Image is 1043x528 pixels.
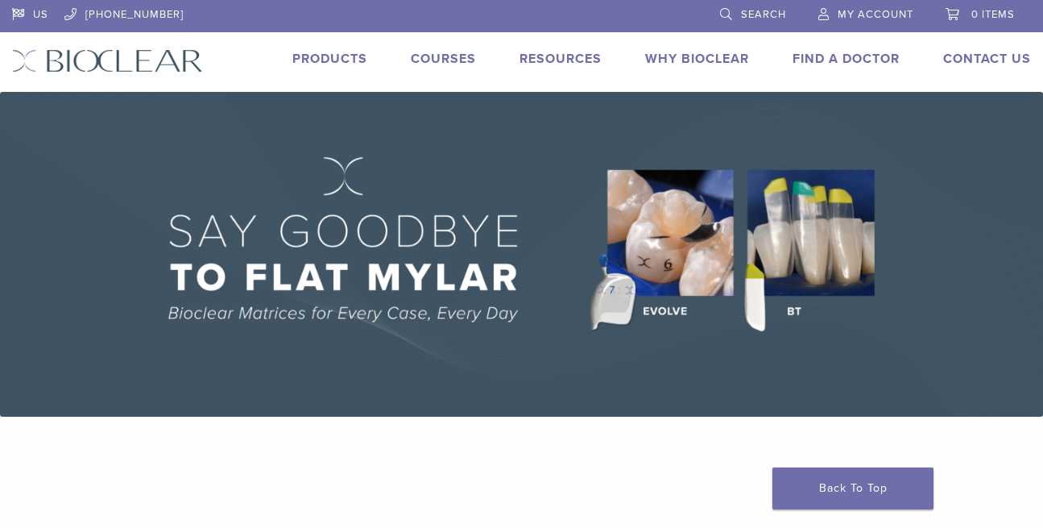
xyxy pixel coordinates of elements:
[971,8,1015,21] span: 0 items
[772,468,933,509] a: Back To Top
[943,51,1031,67] a: Contact Us
[519,51,602,67] a: Resources
[838,8,913,21] span: My Account
[12,49,203,73] img: Bioclear
[793,51,900,67] a: Find A Doctor
[741,8,786,21] span: Search
[292,51,367,67] a: Products
[645,51,749,67] a: Why Bioclear
[411,51,476,67] a: Courses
